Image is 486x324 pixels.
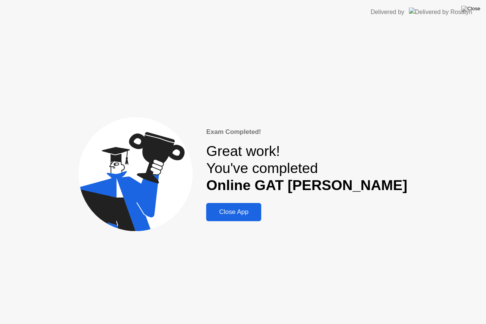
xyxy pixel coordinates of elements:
[409,8,472,16] img: Delivered by Rosalyn
[206,177,407,193] b: Online GAT [PERSON_NAME]
[461,6,480,12] img: Close
[206,143,407,194] div: Great work! You've completed
[208,208,259,216] div: Close App
[206,203,261,221] button: Close App
[206,127,407,137] div: Exam Completed!
[371,8,404,17] div: Delivered by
